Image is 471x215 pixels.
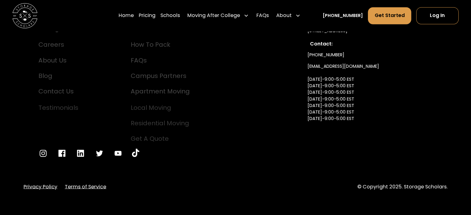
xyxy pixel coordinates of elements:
div: About [276,12,292,19]
a: Apartment Moving [131,87,190,96]
a: FAQs [131,55,190,65]
div: About [274,7,303,24]
a: Log In [416,7,459,24]
a: [PHONE_NUMBER] [323,12,363,19]
a: Go to YouTube [113,148,123,158]
a: Go to Facebook [57,148,67,158]
a: FAQs [256,7,268,24]
a: Terms of Service [65,183,106,190]
div: Moving After College [185,7,251,24]
a: Testimonials [38,103,78,112]
a: Contact Us [38,87,78,96]
a: Pricing [139,7,155,24]
a: Local Moving [131,103,190,112]
a: Pricing [38,24,78,33]
a: Go to Instagram [38,148,48,158]
a: How to Pack [131,40,190,49]
a: Careers [38,40,78,49]
a: Get Started [368,7,411,24]
a: Go to YouTube [132,148,139,158]
a: [EMAIL_ADDRESS][DOMAIN_NAME][DATE]-9:00-5:00 EST[DATE]-9:00-5:00 EST[DATE]-9:00-5:00 EST[DATE]-9:... [307,61,379,138]
a: Go to Twitter [95,148,104,158]
a: Blog [38,71,78,80]
img: Storage Scholars main logo [12,3,37,28]
a: About Us [38,55,78,65]
div: © Copyright 2025. Storage Scholars. [357,183,447,190]
a: Get a Quote [131,134,190,143]
a: [PHONE_NUMBER] [307,49,344,61]
a: Campus Partners [131,71,190,80]
a: Schools [160,7,180,24]
a: Privacy Policy [24,183,57,190]
a: Home [119,7,134,24]
a: Go to LinkedIn [76,148,85,158]
div: Moving After College [187,12,240,19]
a: Residential Moving [131,118,190,127]
a: Schools [131,24,190,33]
div: Contact: [310,40,430,48]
